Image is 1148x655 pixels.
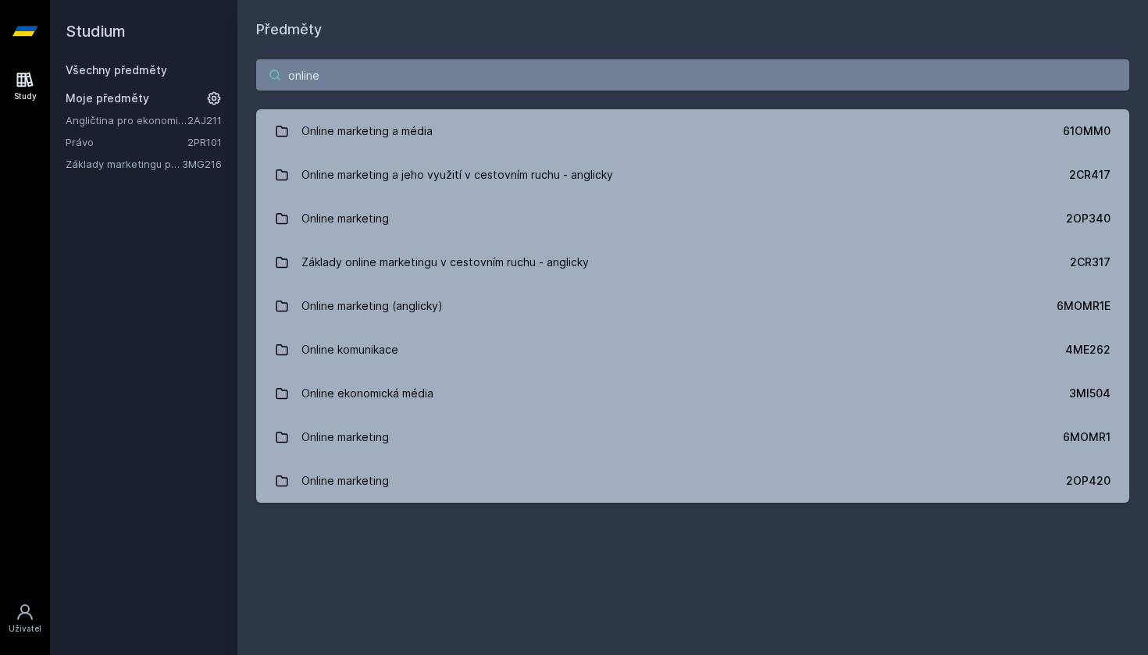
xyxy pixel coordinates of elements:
[301,290,443,322] div: Online marketing (anglicky)
[1069,167,1111,183] div: 2CR417
[256,372,1129,415] a: Online ekonomická média 3MI504
[9,623,41,635] div: Uživatel
[301,422,389,453] div: Online marketing
[301,203,389,234] div: Online marketing
[66,134,187,150] a: Právo
[256,109,1129,153] a: Online marketing a média 61OMM0
[1066,473,1111,489] div: 2OP420
[1066,211,1111,226] div: 2OP340
[66,156,182,172] a: Základy marketingu pro informatiky a statistiky
[256,284,1129,328] a: Online marketing (anglicky) 6MOMR1E
[256,328,1129,372] a: Online komunikace 4ME262
[66,112,187,128] a: Angličtina pro ekonomická studia 1 (B2/C1)
[256,459,1129,503] a: Online marketing 2OP420
[256,240,1129,284] a: Základy online marketingu v cestovním ruchu - anglicky 2CR317
[301,159,613,190] div: Online marketing a jeho využití v cestovním ruchu - anglicky
[182,158,222,170] a: 3MG216
[66,91,149,106] span: Moje předměty
[301,247,589,278] div: Základy online marketingu v cestovním ruchu - anglicky
[1070,255,1111,270] div: 2CR317
[1063,123,1111,139] div: 61OMM0
[301,334,398,365] div: Online komunikace
[1065,342,1111,358] div: 4ME262
[256,415,1129,459] a: Online marketing 6MOMR1
[301,116,433,147] div: Online marketing a média
[3,62,47,110] a: Study
[187,136,222,148] a: 2PR101
[187,114,222,126] a: 2AJ211
[14,91,37,102] div: Study
[256,19,1129,41] h1: Předměty
[301,465,389,497] div: Online marketing
[256,153,1129,197] a: Online marketing a jeho využití v cestovním ruchu - anglicky 2CR417
[256,59,1129,91] input: Název nebo ident předmětu…
[1057,298,1111,314] div: 6MOMR1E
[1069,386,1111,401] div: 3MI504
[66,63,167,77] a: Všechny předměty
[256,197,1129,240] a: Online marketing 2OP340
[3,595,47,643] a: Uživatel
[1063,429,1111,445] div: 6MOMR1
[301,378,433,409] div: Online ekonomická média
